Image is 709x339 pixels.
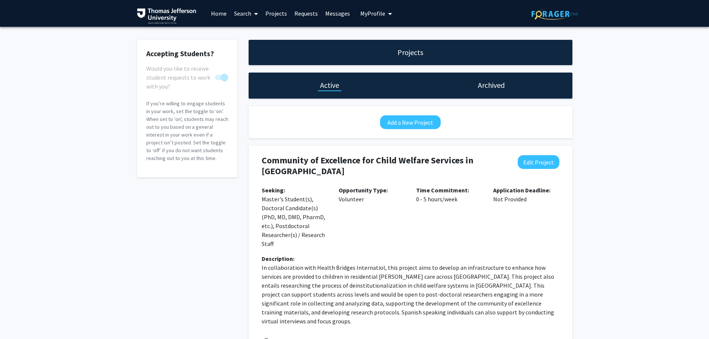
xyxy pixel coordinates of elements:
a: Messages [322,0,354,26]
a: Requests [291,0,322,26]
a: Search [230,0,262,26]
button: Edit Project [518,155,559,169]
p: Not Provided [493,186,559,204]
h1: Active [320,80,339,90]
p: Volunteer [339,186,405,204]
b: Opportunity Type: [339,186,388,194]
a: Projects [262,0,291,26]
div: Description: [262,254,559,263]
p: If you’re willing to engage students in your work, set the toggle to ‘on’. When set to 'on', stud... [146,100,228,162]
h4: Community of Excellence for Child Welfare Services in [GEOGRAPHIC_DATA] [262,155,506,177]
img: ForagerOne Logo [531,8,578,20]
span: Would you like to receive student requests to work with you? [146,64,212,91]
p: In collaboration with Health Bridges Internatiol, this project aims to develop an infrastructure ... [262,263,559,326]
h1: Archived [478,80,505,90]
h1: Projects [397,47,423,58]
iframe: Chat [6,306,32,333]
b: Application Deadline: [493,186,550,194]
b: Time Commitment: [416,186,469,194]
div: You cannot turn this off while you have active projects. [146,64,228,82]
b: Seeking: [262,186,285,194]
button: Add a New Project [380,115,441,129]
p: Master's Student(s), Doctoral Candidate(s) (PhD, MD, DMD, PharmD, etc.), Postdoctoral Researcher(... [262,186,328,248]
h2: Accepting Students? [146,49,228,58]
img: Thomas Jefferson University Logo [137,8,197,24]
span: My Profile [360,10,385,17]
a: Home [207,0,230,26]
p: 0 - 5 hours/week [416,186,482,204]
